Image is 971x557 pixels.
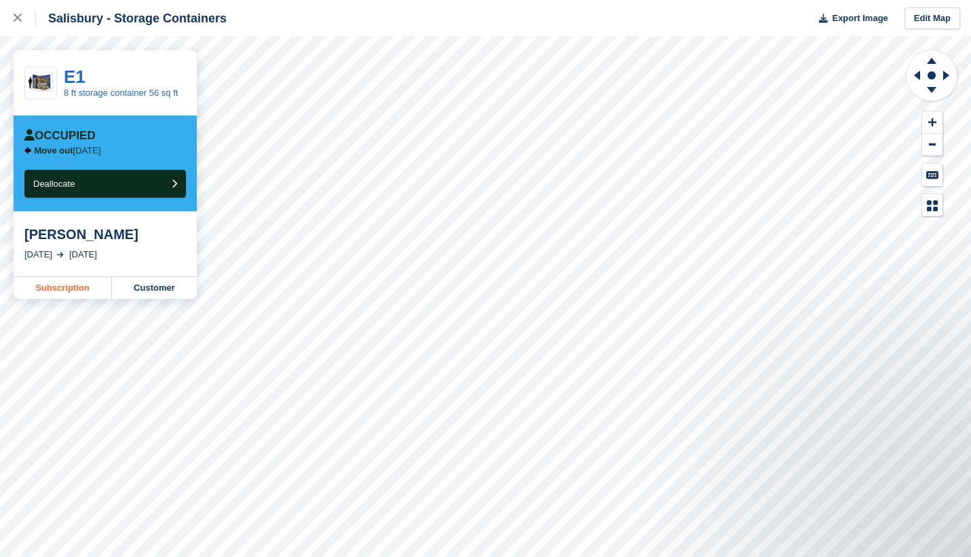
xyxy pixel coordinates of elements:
button: Keyboard Shortcuts [922,164,943,186]
span: Move out [35,145,73,156]
div: [DATE] [69,248,97,262]
div: Salisbury - Storage Containers [36,10,227,26]
p: [DATE] [35,145,101,156]
button: Map Legend [922,194,943,217]
img: arrow-left-icn-90495f2de72eb5bd0bd1c3c35deca35cc13f817d75bef06ecd7c0b315636ce7e.svg [24,147,31,154]
span: Export Image [832,12,888,25]
div: [PERSON_NAME] [24,226,186,242]
span: Deallocate [33,179,75,189]
a: E1 [64,67,85,87]
button: Zoom In [922,111,943,134]
a: Edit Map [905,7,960,30]
a: Subscription [14,277,112,299]
a: Customer [112,277,197,299]
div: [DATE] [24,248,52,262]
a: 8 ft storage container 56 sq ft [64,88,178,98]
button: Zoom Out [922,134,943,156]
button: Deallocate [24,170,186,198]
div: Occupied [24,129,96,143]
img: 8-ft-container.jpg [25,71,56,95]
img: arrow-right-light-icn-cde0832a797a2874e46488d9cf13f60e5c3a73dbe684e267c42b8395dfbc2abf.svg [57,252,64,257]
button: Export Image [811,7,888,30]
